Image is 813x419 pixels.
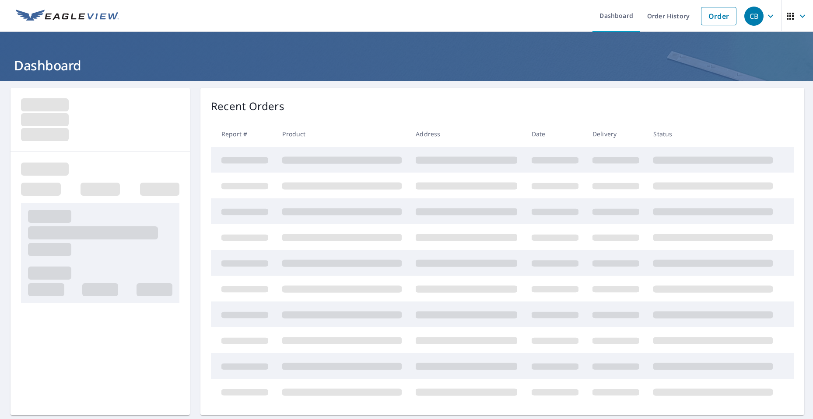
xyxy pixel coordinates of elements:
a: Order [701,7,736,25]
p: Recent Orders [211,98,284,114]
th: Product [275,121,409,147]
th: Delivery [585,121,646,147]
th: Report # [211,121,275,147]
th: Date [525,121,585,147]
div: CB [744,7,764,26]
th: Address [409,121,524,147]
h1: Dashboard [11,56,802,74]
th: Status [646,121,780,147]
img: EV Logo [16,10,119,23]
